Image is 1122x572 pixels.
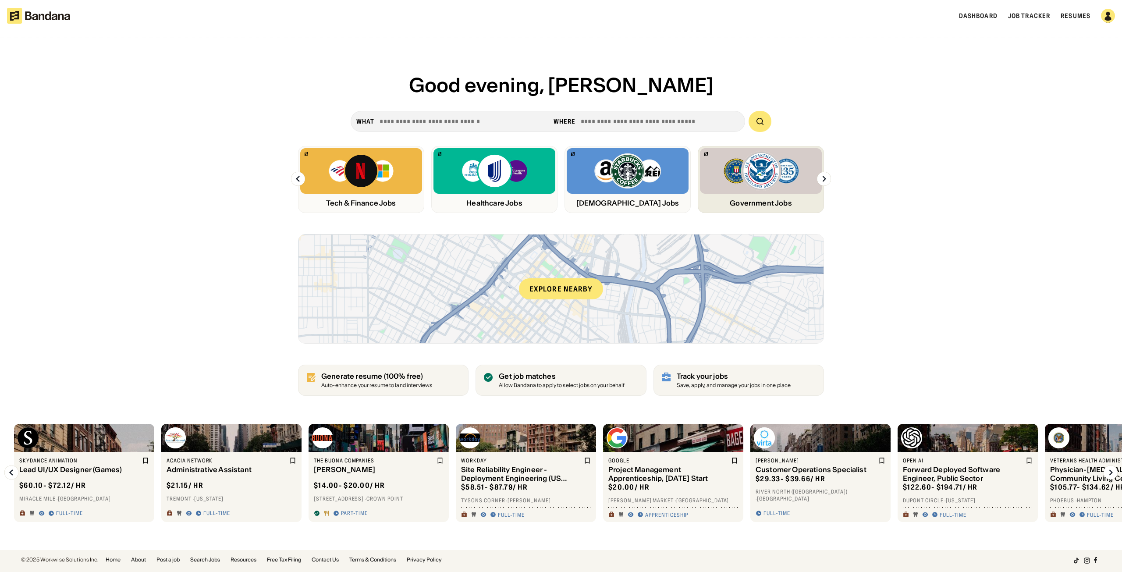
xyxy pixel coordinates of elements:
a: Resumes [1061,12,1090,20]
div: Apprenticeship [645,512,688,519]
div: Miracle Mile · [GEOGRAPHIC_DATA] [19,495,149,502]
img: Right Arrow [817,172,831,186]
div: $ 122.60 - $194.71 / hr [903,483,978,492]
div: Full-time [940,512,966,519]
div: Forward Deployed Software Engineer, Public Sector [903,465,1024,482]
img: Bandana logo [438,152,441,156]
div: River North ([GEOGRAPHIC_DATA]) · [GEOGRAPHIC_DATA] [756,488,885,502]
div: Explore nearby [519,278,603,299]
img: Bandana logo [704,152,708,156]
img: Bandana logotype [7,8,70,24]
a: Bandana logoAmazon, Starbucks, REI logos[DEMOGRAPHIC_DATA] Jobs [565,146,691,213]
div: Where [554,117,576,125]
div: Save, apply, and manage your jobs in one place [677,383,791,388]
a: Track your jobs Save, apply, and manage your jobs in one place [653,365,824,396]
a: Workday logoWorkdaySite Reliability Engineer - Deployment Engineering (US Federal)$58.51- $87.79/... [456,424,596,522]
a: Open AI logoOpen AIForward Deployed Software Engineer, Public Sector$122.60- $194.71/ hrDupont Ci... [898,424,1038,522]
div: Workday [461,457,582,464]
div: Acacia Network [167,457,288,464]
div: Auto-enhance your resume to land interviews [321,383,432,388]
div: Full-time [498,512,525,519]
div: Full-time [1087,512,1114,519]
a: Bandana logoRandom logosGovernment Jobs [698,146,824,213]
div: [STREET_ADDRESS] · Crown Point [314,495,444,502]
div: Lead UI/UX Designer (Games) [19,465,140,474]
div: what [356,117,374,125]
div: Tysons Corner · [PERSON_NAME] [461,497,591,504]
a: Generate resume (100% free)Auto-enhance your resume to land interviews [298,365,469,396]
a: About [131,557,146,562]
div: Site Reliability Engineer - Deployment Engineering (US Federal) [461,465,582,482]
img: Bandana logo [305,152,308,156]
div: Healthcare Jobs [433,199,555,207]
a: The Buona Companies logoThe Buona Companies[PERSON_NAME]$14.00- $20.00/ hr[STREET_ADDRESS] ·Crown... [309,424,449,522]
div: Full-time [763,510,790,517]
a: Bandana logoKaiser, United, NYU logosHealthcare Jobs [431,146,557,213]
a: Google logoGoogleProject Management Apprenticeship, [DATE] Start$20.00/ hr[PERSON_NAME] Market ·[... [603,424,743,522]
div: [PERSON_NAME] [756,457,877,464]
div: The Buona Companies [314,457,435,464]
img: Amazon, Starbucks, REI logos [594,153,661,188]
div: Google [608,457,729,464]
a: Privacy Policy [407,557,442,562]
div: [PERSON_NAME] Market · [GEOGRAPHIC_DATA] [608,497,738,504]
a: Job Tracker [1008,12,1050,20]
div: [DEMOGRAPHIC_DATA] Jobs [567,199,689,207]
div: $ 60.10 - $72.12 / hr [19,481,86,490]
a: Resources [231,557,256,562]
a: Post a job [156,557,180,562]
a: Search Jobs [190,557,220,562]
img: Bandana logo [571,152,575,156]
div: Track your jobs [677,372,791,380]
img: Workday logo [459,427,480,448]
div: $ 14.00 - $20.00 / hr [314,481,385,490]
div: Full-time [203,510,230,517]
div: Get job matches [499,372,625,380]
div: $ 29.33 - $39.66 / hr [756,474,825,483]
div: Generate resume [321,372,432,380]
div: Tremont · [US_STATE] [167,495,296,502]
a: Bandana logoBank of America, Netflix, Microsoft logosTech & Finance Jobs [298,146,424,213]
a: Free Tax Filing [267,557,301,562]
img: Left Arrow [4,465,18,480]
img: The Buona Companies logo [312,427,333,448]
div: [PERSON_NAME] [314,465,435,474]
a: Terms & Conditions [349,557,396,562]
span: (100% free) [384,372,423,380]
img: Left Arrow [291,172,305,186]
img: Acacia Network logo [165,427,186,448]
div: Skydance Animation [19,457,140,464]
span: Good evening, [PERSON_NAME] [409,73,714,97]
a: Get job matches Allow Bandana to apply to select jobs on your behalf [476,365,646,396]
div: $ 58.51 - $87.79 / hr [461,483,528,492]
div: Part-time [341,510,368,517]
div: Administrative Assistant [167,465,288,474]
img: Skydance Animation logo [18,427,39,448]
a: Dashboard [959,12,998,20]
img: Random logos [723,151,799,191]
img: Open AI logo [901,427,922,448]
a: Virta logo[PERSON_NAME]Customer Operations Specialist$29.33- $39.66/ hrRiver North ([GEOGRAPHIC_D... [750,424,891,522]
div: Customer Operations Specialist [756,465,877,474]
img: Kaiser, United, NYU logos [461,153,528,188]
a: Home [106,557,121,562]
img: Virta logo [754,427,775,448]
img: Veterans Health Administration logo [1048,427,1069,448]
a: Acacia Network logoAcacia NetworkAdministrative Assistant$21.15/ hrTremont ·[US_STATE]Full-time [161,424,302,522]
div: Full-time [56,510,83,517]
a: Contact Us [312,557,339,562]
div: $ 21.15 / hr [167,481,203,490]
a: Explore nearby [298,234,824,343]
a: Skydance Animation logoSkydance AnimationLead UI/UX Designer (Games)$60.10- $72.12/ hrMiracle Mil... [14,424,154,522]
div: Open AI [903,457,1024,464]
div: Dupont Circle · [US_STATE] [903,497,1033,504]
div: Allow Bandana to apply to select jobs on your behalf [499,383,625,388]
img: Bank of America, Netflix, Microsoft logos [328,153,394,188]
div: Project Management Apprenticeship, [DATE] Start [608,465,729,482]
div: Tech & Finance Jobs [300,199,422,207]
div: Government Jobs [700,199,822,207]
div: © 2025 Workwise Solutions Inc. [21,557,99,562]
